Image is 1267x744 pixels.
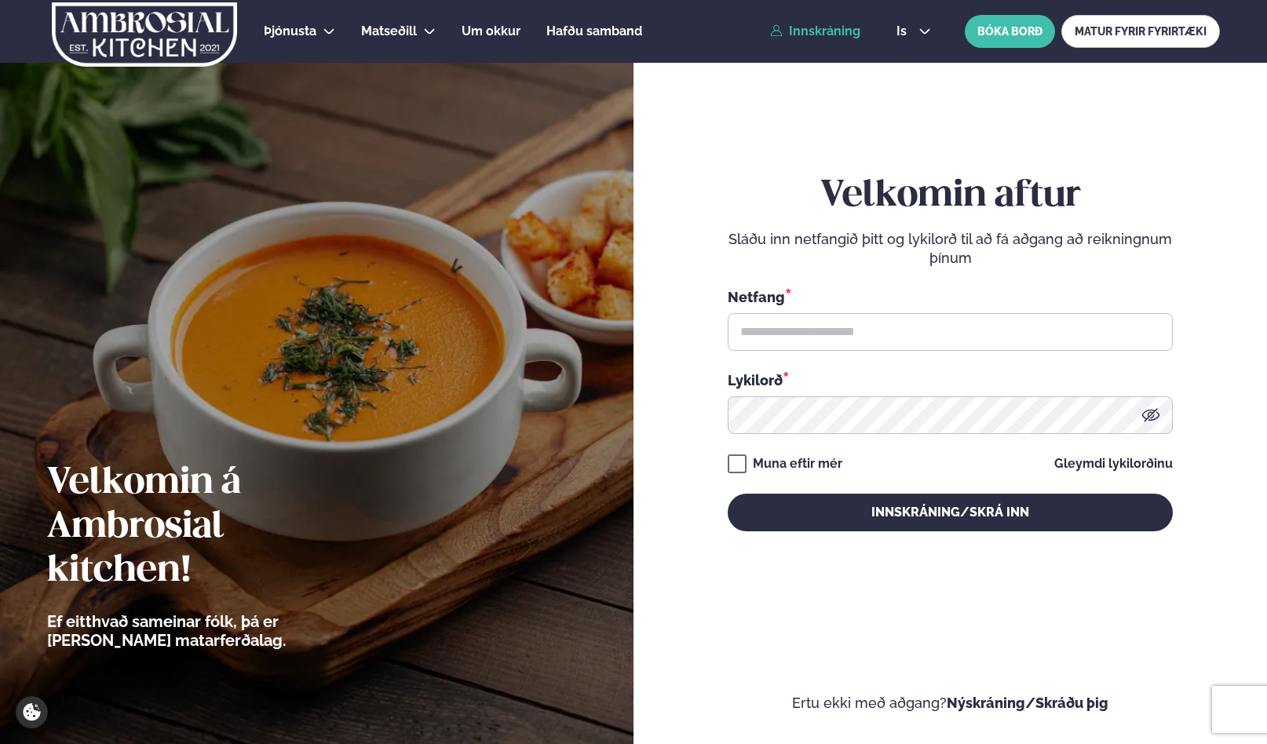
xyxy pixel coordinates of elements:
a: Hafðu samband [546,22,642,41]
p: Sláðu inn netfangið þitt og lykilorð til að fá aðgang að reikningnum þínum [728,230,1173,268]
span: Þjónusta [264,24,316,38]
h2: Velkomin aftur [728,174,1173,218]
a: Þjónusta [264,22,316,41]
span: Matseðill [361,24,417,38]
a: Gleymdi lykilorðinu [1054,458,1173,470]
img: logo [51,2,239,67]
a: Nýskráning/Skráðu þig [947,695,1108,711]
div: Lykilorð [728,370,1173,390]
a: MATUR FYRIR FYRIRTÆKI [1061,15,1220,48]
p: Ertu ekki með aðgang? [681,694,1220,713]
button: BÓKA BORÐ [965,15,1055,48]
p: Ef eitthvað sameinar fólk, þá er [PERSON_NAME] matarferðalag. [47,612,373,650]
span: is [896,25,911,38]
h2: Velkomin á Ambrosial kitchen! [47,461,373,593]
a: Matseðill [361,22,417,41]
button: Innskráning/Skrá inn [728,494,1173,531]
a: Innskráning [770,24,860,38]
button: is [884,25,943,38]
span: Hafðu samband [546,24,642,38]
span: Um okkur [462,24,520,38]
div: Netfang [728,286,1173,307]
a: Um okkur [462,22,520,41]
a: Cookie settings [16,696,48,728]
